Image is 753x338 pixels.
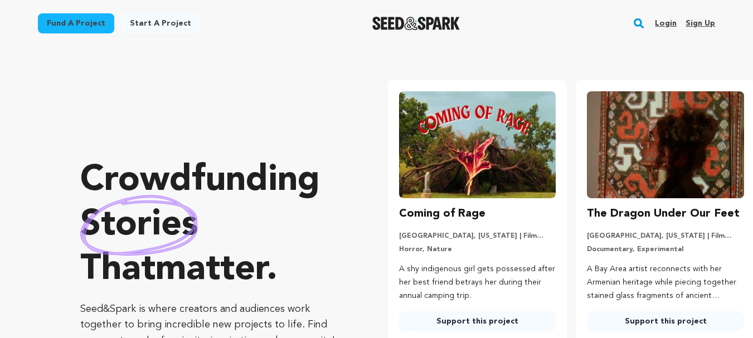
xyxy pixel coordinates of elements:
p: [GEOGRAPHIC_DATA], [US_STATE] | Film Feature [587,232,744,241]
h3: The Dragon Under Our Feet [587,205,740,223]
span: matter [156,252,266,288]
img: Coming of Rage image [399,91,556,198]
a: Support this project [399,311,556,331]
a: Fund a project [38,13,114,33]
p: A Bay Area artist reconnects with her Armenian heritage while piecing together stained glass frag... [587,263,744,302]
a: Login [655,14,677,32]
img: Seed&Spark Logo Dark Mode [372,17,460,30]
img: hand sketched image [80,195,198,256]
p: [GEOGRAPHIC_DATA], [US_STATE] | Film Short [399,232,556,241]
p: Horror, Nature [399,245,556,254]
p: Documentary, Experimental [587,245,744,254]
h3: Coming of Rage [399,205,485,223]
p: Crowdfunding that . [80,159,343,292]
a: Support this project [587,311,744,331]
p: A shy indigenous girl gets possessed after her best friend betrays her during their annual campin... [399,263,556,302]
a: Seed&Spark Homepage [372,17,460,30]
a: Sign up [686,14,715,32]
a: Start a project [121,13,200,33]
img: The Dragon Under Our Feet image [587,91,744,198]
